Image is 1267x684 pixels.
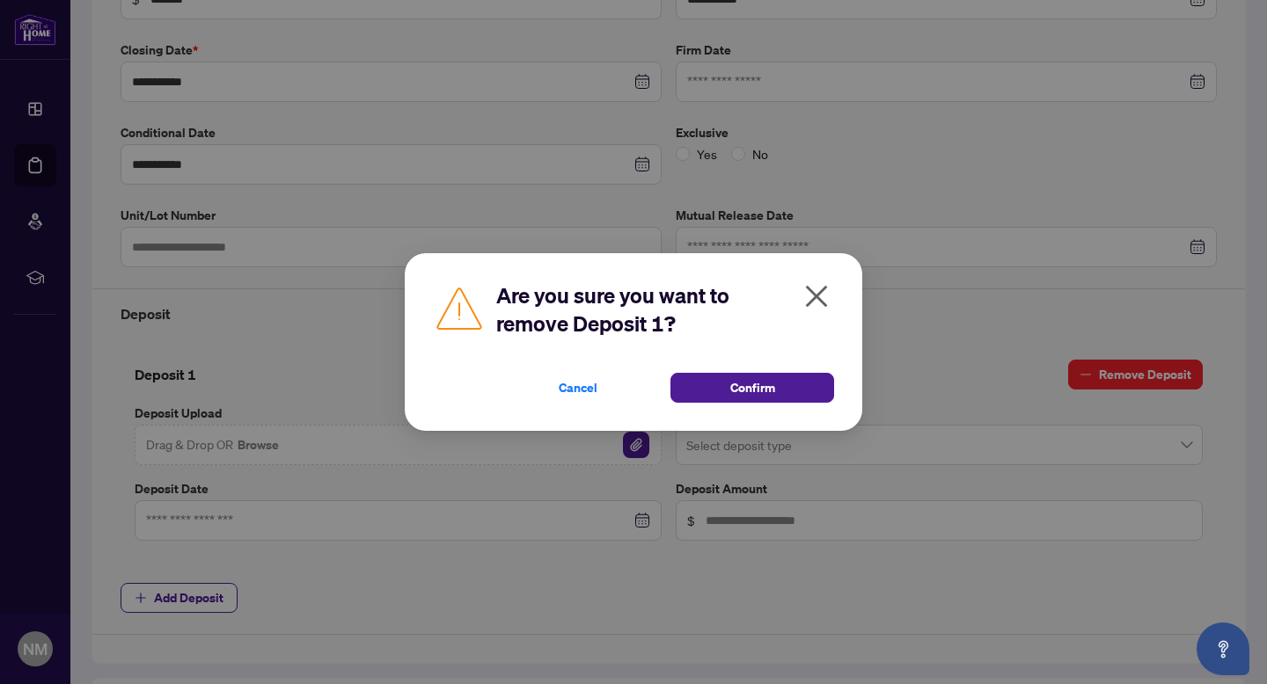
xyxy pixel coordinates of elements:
span: Cancel [559,374,597,402]
button: Cancel [496,373,660,403]
span: Confirm [730,374,775,402]
img: Caution Icon [433,281,486,334]
button: Confirm [670,373,834,403]
h2: Are you sure you want to remove Deposit 1? [496,281,834,338]
span: close [802,282,831,310]
button: Open asap [1197,622,1249,675]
